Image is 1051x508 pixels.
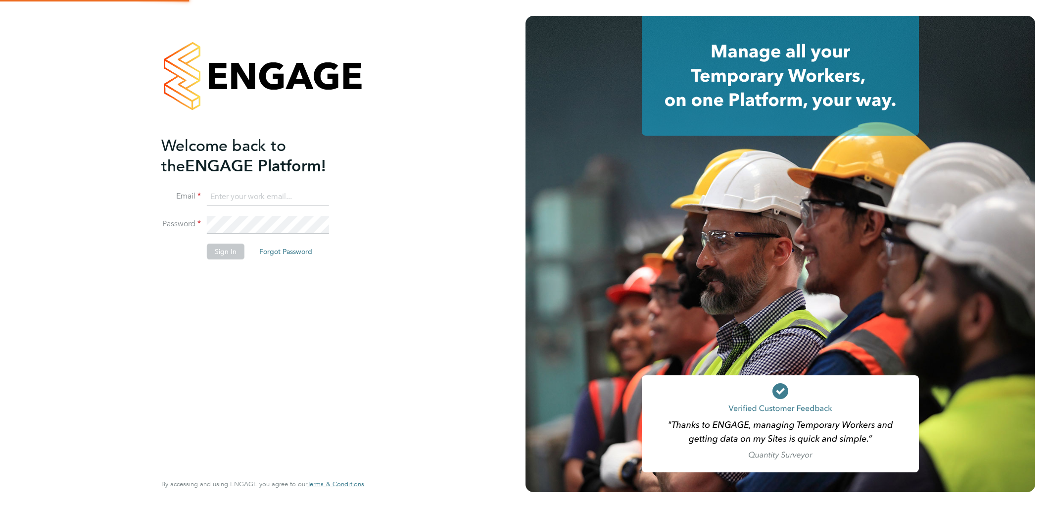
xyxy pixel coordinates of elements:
[161,191,201,202] label: Email
[307,480,364,488] a: Terms & Conditions
[251,244,320,259] button: Forgot Password
[161,480,364,488] span: By accessing and using ENGAGE you agree to our
[161,136,286,176] span: Welcome back to the
[207,188,329,206] input: Enter your work email...
[161,219,201,229] label: Password
[161,136,354,176] h2: ENGAGE Platform!
[207,244,244,259] button: Sign In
